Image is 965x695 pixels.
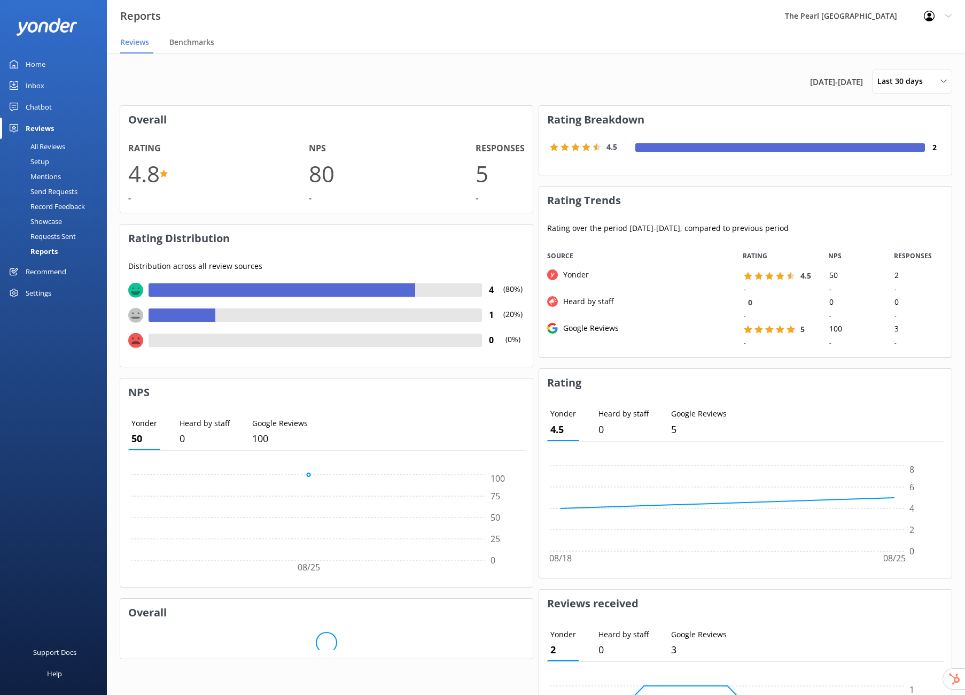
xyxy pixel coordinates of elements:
tspan: 6 [909,481,914,492]
span: Benchmarks [169,37,214,48]
a: Send Requests [6,184,107,199]
p: Google Reviews [671,629,727,640]
p: Heard by staff [180,418,230,429]
div: Help [47,663,62,684]
tspan: 0 [909,545,914,557]
span: RESPONSES [894,251,932,261]
span: 0 [748,297,752,307]
div: - [894,311,897,321]
h1: 4.8 [128,156,160,191]
p: 0 [180,431,230,446]
p: 5 [671,422,727,437]
div: - [829,338,831,347]
div: Inbox [26,75,44,96]
p: Yonder [550,408,576,420]
tspan: 50 [491,512,500,523]
div: 50 [821,269,886,282]
p: 50 [131,431,157,446]
p: (0%) [501,334,525,359]
span: 4.5 [606,142,617,152]
div: Send Requests [6,184,77,199]
div: Recommend [26,261,66,282]
p: (80%) [501,283,525,308]
span: RATING [743,251,767,261]
div: Settings [26,282,51,304]
div: - [894,338,897,347]
p: Yonder [131,418,157,429]
div: - [744,311,746,321]
span: Reviews [120,37,149,48]
a: Requests Sent [6,229,107,244]
div: Reports [6,244,58,259]
tspan: 2 [909,523,914,535]
div: Record Feedback [6,199,85,214]
div: All Reviews [6,139,65,154]
h3: Reports [120,7,161,25]
span: Source [547,251,573,261]
div: Heard by staff [558,296,613,307]
h4: 1 [482,308,501,322]
div: 100 [821,322,886,336]
p: Heard by staff [598,408,649,420]
h3: Rating Breakdown [539,106,952,134]
a: Record Feedback [6,199,107,214]
h1: 5 [476,156,488,191]
div: 2 [886,269,952,282]
tspan: 25 [491,533,500,545]
div: - [128,191,131,205]
div: Chatbot [26,96,52,118]
div: Setup [6,154,49,169]
div: - [829,311,831,321]
span: 4.5 [800,271,811,281]
h3: Rating Distribution [120,225,533,252]
h4: 2 [925,142,944,153]
h4: Responses [476,142,525,156]
tspan: 08/18 [549,552,572,564]
img: yonder-white-logo.png [16,18,77,36]
div: Reviews [26,118,54,139]
p: 3 [671,642,727,658]
h1: 80 [309,156,334,191]
p: Rating over the period [DATE] - [DATE] , compared to previous period [547,222,944,234]
p: 100 [252,431,308,446]
p: 0 [598,422,649,437]
a: All Reviews [6,139,107,154]
tspan: 0 [491,554,495,566]
div: Mentions [6,169,61,184]
a: Mentions [6,169,107,184]
a: Setup [6,154,107,169]
div: 3 [886,322,952,336]
div: - [894,284,897,294]
span: 5 [800,324,805,334]
tspan: 08/25 [883,552,906,564]
div: 0 [821,296,886,309]
h3: Reviews received [539,590,952,617]
div: - [476,191,478,205]
a: Showcase [6,214,107,229]
div: - [829,284,831,294]
div: - [744,338,746,347]
div: - [309,191,312,205]
h3: Overall [120,106,533,134]
div: Support Docs [33,642,76,663]
p: Google Reviews [252,418,308,429]
h3: Rating Trends [539,187,952,214]
span: NPS [828,251,842,261]
div: Requests Sent [6,229,76,244]
h4: 0 [482,334,501,347]
div: Yonder [558,269,589,281]
h4: 4 [482,283,501,297]
tspan: 75 [491,490,500,502]
h3: NPS [120,379,533,406]
tspan: 100 [491,473,505,484]
h4: NPS [309,142,326,156]
p: Yonder [550,629,576,640]
p: 5 [550,422,576,437]
div: - [744,284,746,294]
div: Google Reviews [558,322,619,334]
div: grid [539,269,952,349]
span: Last 30 days [877,75,929,87]
tspan: 4 [909,502,914,514]
div: Showcase [6,214,62,229]
div: 0 [886,296,952,309]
